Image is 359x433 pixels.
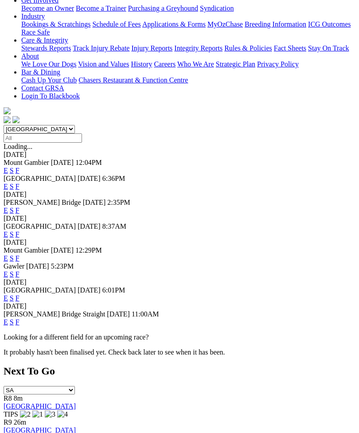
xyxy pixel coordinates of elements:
input: Select date [4,133,82,143]
img: 1 [32,410,43,418]
a: F [16,318,20,326]
div: Care & Integrity [21,44,355,52]
div: Industry [21,20,355,36]
a: S [10,167,14,174]
a: Rules & Policies [224,44,272,52]
partial: It probably hasn't been finalised yet. Check back later to see when it has been. [4,348,225,356]
a: Care & Integrity [21,36,68,44]
a: Injury Reports [131,44,172,52]
a: S [10,183,14,190]
span: [DATE] [78,175,101,182]
a: F [16,294,20,302]
span: [DATE] [107,310,130,318]
span: 5:23PM [51,262,74,270]
div: [DATE] [4,278,355,286]
a: We Love Our Dogs [21,60,76,68]
span: [GEOGRAPHIC_DATA] [4,175,76,182]
div: [DATE] [4,191,355,199]
a: E [4,294,8,302]
span: [DATE] [83,199,106,206]
span: [PERSON_NAME] Bridge [4,199,81,206]
img: 4 [57,410,68,418]
div: [DATE] [4,302,355,310]
a: Stay On Track [308,44,349,52]
h2: Next To Go [4,365,355,377]
a: Fact Sheets [274,44,306,52]
a: Chasers Restaurant & Function Centre [78,76,188,84]
a: E [4,318,8,326]
span: Mount Gambier [4,246,49,254]
a: Breeding Information [245,20,306,28]
a: F [16,254,20,262]
a: Become a Trainer [76,4,126,12]
span: 6:36PM [102,175,125,182]
a: S [10,270,14,278]
span: [DATE] [78,222,101,230]
a: E [4,230,8,238]
a: Integrity Reports [174,44,222,52]
a: F [16,167,20,174]
a: Track Injury Rebate [73,44,129,52]
a: Careers [154,60,176,68]
a: ICG Outcomes [308,20,351,28]
a: S [10,254,14,262]
span: 12:29PM [75,246,102,254]
a: F [16,207,20,214]
span: 11:00AM [132,310,159,318]
a: F [16,270,20,278]
a: Privacy Policy [257,60,299,68]
a: E [4,207,8,214]
a: Stewards Reports [21,44,71,52]
a: Schedule of Fees [92,20,140,28]
a: S [10,207,14,214]
a: Contact GRSA [21,84,64,92]
div: Bar & Dining [21,76,355,84]
span: [DATE] [26,262,49,270]
span: 12:04PM [75,159,102,166]
a: Race Safe [21,28,50,36]
a: About [21,52,39,60]
span: Loading... [4,143,32,150]
img: logo-grsa-white.png [4,107,11,114]
span: R8 [4,394,12,402]
div: About [21,60,355,68]
span: R9 [4,418,12,426]
a: Who We Are [177,60,214,68]
a: E [4,167,8,174]
a: Bookings & Scratchings [21,20,90,28]
p: Looking for a different field for an upcoming race? [4,333,355,341]
span: Mount Gambier [4,159,49,166]
a: S [10,294,14,302]
a: Login To Blackbook [21,92,80,100]
span: 6:01PM [102,286,125,294]
a: Strategic Plan [216,60,255,68]
a: E [4,270,8,278]
a: Applications & Forms [142,20,206,28]
a: [GEOGRAPHIC_DATA] [4,402,76,410]
span: 8m [14,394,23,402]
img: 3 [45,410,55,418]
span: [DATE] [51,246,74,254]
a: E [4,183,8,190]
a: MyOzChase [207,20,243,28]
a: F [16,230,20,238]
a: Cash Up Your Club [21,76,77,84]
a: E [4,254,8,262]
span: [DATE] [78,286,101,294]
span: [GEOGRAPHIC_DATA] [4,286,76,294]
a: Industry [21,12,45,20]
a: Purchasing a Greyhound [128,4,198,12]
span: 2:35PM [107,199,130,206]
span: 8:37AM [102,222,126,230]
img: 2 [20,410,31,418]
a: S [10,230,14,238]
span: Gawler [4,262,24,270]
img: twitter.svg [12,116,20,123]
span: 26m [14,418,26,426]
a: Bar & Dining [21,68,60,76]
span: [GEOGRAPHIC_DATA] [4,222,76,230]
a: S [10,318,14,326]
a: F [16,183,20,190]
div: [DATE] [4,215,355,222]
a: Syndication [200,4,234,12]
